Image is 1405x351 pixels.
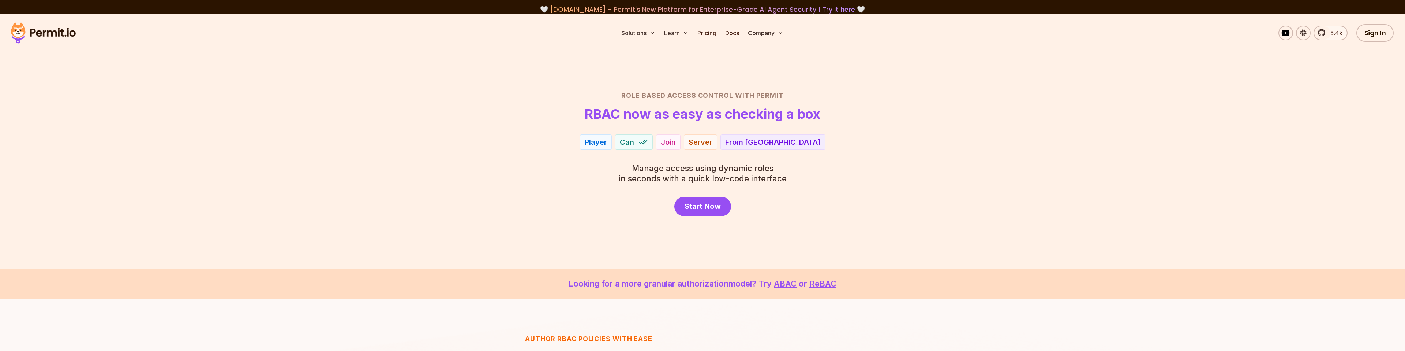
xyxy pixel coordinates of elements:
[7,21,79,45] img: Permit logo
[619,163,787,173] span: Manage access using dynamic roles
[725,137,821,147] div: From [GEOGRAPHIC_DATA]
[661,137,676,147] div: Join
[722,26,742,40] a: Docs
[822,5,855,14] a: Try it here
[446,90,959,101] h2: Role Based Access Control
[525,334,725,344] h3: Author RBAC POLICIES with EASE
[689,137,712,147] div: Server
[585,107,820,121] h1: RBAC now as easy as checking a box
[694,26,719,40] a: Pricing
[619,163,787,184] p: in seconds with a quick low-code interface
[1314,26,1348,40] a: 5.4k
[735,90,784,101] span: with Permit
[1326,29,1342,37] span: 5.4k
[1356,24,1394,42] a: Sign In
[550,5,855,14] span: [DOMAIN_NAME] - Permit's New Platform for Enterprise-Grade AI Agent Security |
[661,26,692,40] button: Learn
[18,4,1387,15] div: 🤍 🤍
[585,137,607,147] div: Player
[674,197,731,216] a: Start Now
[745,26,786,40] button: Company
[620,137,634,147] span: Can
[618,26,658,40] button: Solutions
